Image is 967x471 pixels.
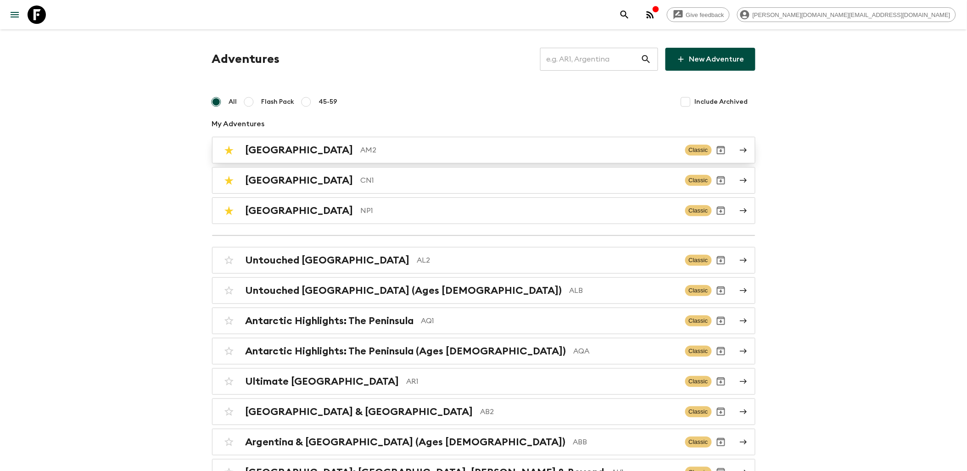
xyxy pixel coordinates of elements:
[685,406,712,417] span: Classic
[212,167,755,194] a: [GEOGRAPHIC_DATA]CN1ClassicArchive
[712,312,730,330] button: Archive
[712,403,730,421] button: Archive
[573,437,678,448] p: ABB
[212,137,755,163] a: [GEOGRAPHIC_DATA]AM2ClassicArchive
[212,197,755,224] a: [GEOGRAPHIC_DATA]NP1ClassicArchive
[212,398,755,425] a: [GEOGRAPHIC_DATA] & [GEOGRAPHIC_DATA]AB2ClassicArchive
[685,205,712,216] span: Classic
[246,315,414,327] h2: Antarctic Highlights: The Peninsula
[712,251,730,269] button: Archive
[212,277,755,304] a: Untouched [GEOGRAPHIC_DATA] (Ages [DEMOGRAPHIC_DATA])ALBClassicArchive
[685,285,712,296] span: Classic
[570,285,678,296] p: ALB
[361,145,678,156] p: AM2
[481,406,678,417] p: AB2
[712,433,730,451] button: Archive
[574,346,678,357] p: AQA
[712,372,730,391] button: Archive
[246,205,353,217] h2: [GEOGRAPHIC_DATA]
[421,315,678,326] p: AQ1
[681,11,729,18] span: Give feedback
[262,97,295,107] span: Flash Pack
[748,11,956,18] span: [PERSON_NAME][DOMAIN_NAME][EMAIL_ADDRESS][DOMAIN_NAME]
[615,6,634,24] button: search adventures
[319,97,338,107] span: 45-59
[540,46,641,72] input: e.g. AR1, Argentina
[212,118,755,129] p: My Adventures
[712,342,730,360] button: Archive
[246,345,566,357] h2: Antarctic Highlights: The Peninsula (Ages [DEMOGRAPHIC_DATA])
[246,436,566,448] h2: Argentina & [GEOGRAPHIC_DATA] (Ages [DEMOGRAPHIC_DATA])
[685,346,712,357] span: Classic
[212,429,755,455] a: Argentina & [GEOGRAPHIC_DATA] (Ages [DEMOGRAPHIC_DATA])ABBClassicArchive
[246,144,353,156] h2: [GEOGRAPHIC_DATA]
[361,205,678,216] p: NP1
[667,7,730,22] a: Give feedback
[417,255,678,266] p: AL2
[212,308,755,334] a: Antarctic Highlights: The PeninsulaAQ1ClassicArchive
[665,48,755,71] a: New Adventure
[246,285,562,297] h2: Untouched [GEOGRAPHIC_DATA] (Ages [DEMOGRAPHIC_DATA])
[246,254,410,266] h2: Untouched [GEOGRAPHIC_DATA]
[407,376,678,387] p: AR1
[685,255,712,266] span: Classic
[212,368,755,395] a: Ultimate [GEOGRAPHIC_DATA]AR1ClassicArchive
[246,406,473,418] h2: [GEOGRAPHIC_DATA] & [GEOGRAPHIC_DATA]
[737,7,956,22] div: [PERSON_NAME][DOMAIN_NAME][EMAIL_ADDRESS][DOMAIN_NAME]
[246,376,399,387] h2: Ultimate [GEOGRAPHIC_DATA]
[212,50,280,68] h1: Adventures
[685,376,712,387] span: Classic
[685,437,712,448] span: Classic
[712,141,730,159] button: Archive
[361,175,678,186] p: CN1
[712,171,730,190] button: Archive
[246,174,353,186] h2: [GEOGRAPHIC_DATA]
[212,247,755,274] a: Untouched [GEOGRAPHIC_DATA]AL2ClassicArchive
[712,202,730,220] button: Archive
[6,6,24,24] button: menu
[695,97,748,107] span: Include Archived
[229,97,237,107] span: All
[212,338,755,364] a: Antarctic Highlights: The Peninsula (Ages [DEMOGRAPHIC_DATA])AQAClassicArchive
[685,315,712,326] span: Classic
[712,281,730,300] button: Archive
[685,145,712,156] span: Classic
[685,175,712,186] span: Classic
